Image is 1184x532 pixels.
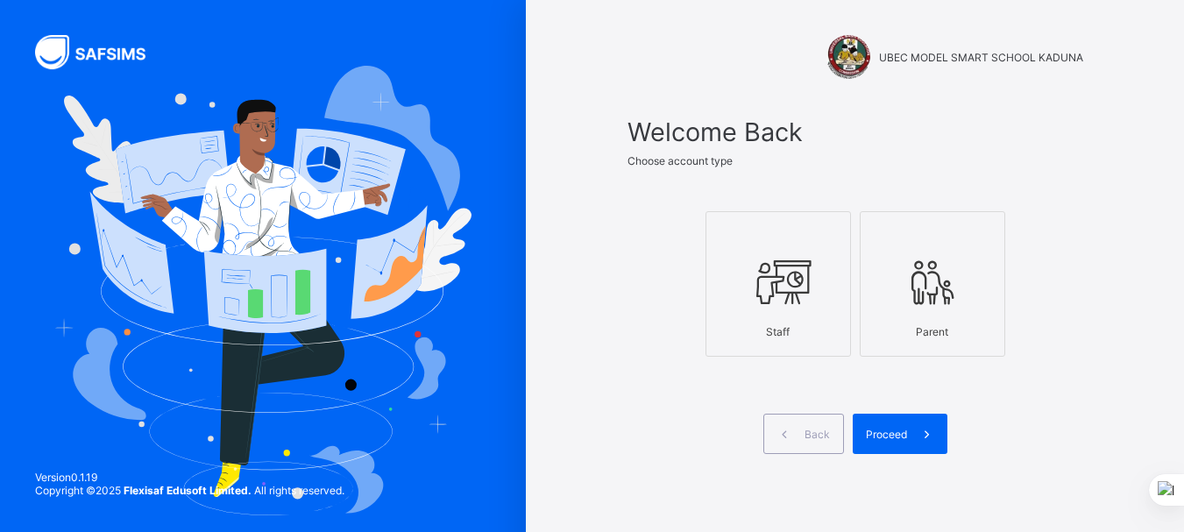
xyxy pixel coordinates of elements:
span: Proceed [866,428,907,441]
img: Hero Image [54,66,471,514]
span: UBEC MODEL SMART SCHOOL KADUNA [879,51,1083,64]
span: Choose account type [627,154,733,167]
div: Staff [715,316,841,347]
span: Copyright © 2025 All rights reserved. [35,484,344,497]
span: Version 0.1.19 [35,471,344,484]
span: Welcome Back [627,117,1083,147]
strong: Flexisaf Edusoft Limited. [124,484,252,497]
span: Back [805,428,830,441]
img: SAFSIMS Logo [35,35,167,69]
div: Parent [869,316,996,347]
